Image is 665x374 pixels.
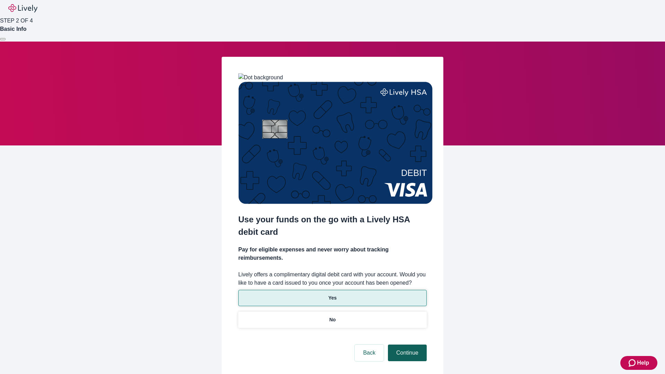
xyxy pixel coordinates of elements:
[238,312,427,328] button: No
[637,359,649,367] span: Help
[8,4,37,12] img: Lively
[238,82,433,204] img: Debit card
[238,73,283,82] img: Dot background
[620,356,657,370] button: Zendesk support iconHelp
[629,359,637,367] svg: Zendesk support icon
[238,246,427,262] h4: Pay for eligible expenses and never worry about tracking reimbursements.
[328,294,337,302] p: Yes
[238,290,427,306] button: Yes
[329,316,336,323] p: No
[238,270,427,287] label: Lively offers a complimentary digital debit card with your account. Would you like to have a card...
[238,213,427,238] h2: Use your funds on the go with a Lively HSA debit card
[388,345,427,361] button: Continue
[355,345,384,361] button: Back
